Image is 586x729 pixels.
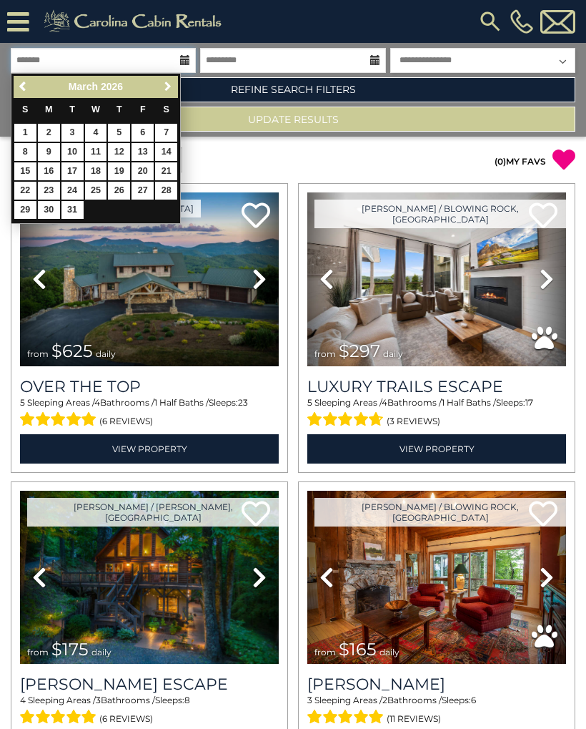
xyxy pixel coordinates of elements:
span: (6 reviews) [99,710,153,728]
h3: Azalea Hill [307,675,566,694]
span: $297 [339,341,380,361]
a: 4 [85,124,107,142]
a: 8 [14,143,36,161]
a: 20 [131,162,154,180]
a: Previous [15,78,33,96]
a: (0)MY FAVS [495,156,546,167]
a: 26 [108,182,130,200]
span: daily [383,348,403,359]
span: 1 Half Baths / [154,397,209,408]
div: Sleeping Areas / Bathrooms / Sleeps: [307,396,566,431]
a: 19 [108,162,130,180]
img: search-regular.svg [477,9,503,34]
span: 3 [96,695,101,705]
a: View Property [307,434,566,464]
img: thumbnail_167153549.jpeg [20,192,279,366]
a: Over The Top [20,377,279,396]
span: 2 [382,695,387,705]
a: 6 [131,124,154,142]
span: $175 [51,639,89,660]
span: 4 [94,397,100,408]
span: from [27,348,49,359]
a: 29 [14,201,36,219]
span: $625 [51,341,93,361]
span: Thursday [116,104,122,114]
span: Wednesday [91,104,100,114]
a: View Property [20,434,279,464]
span: daily [379,647,399,657]
a: Refine Search Filters [11,77,575,102]
img: Khaki-logo.png [36,7,234,36]
span: 3 [307,695,312,705]
a: 23 [38,182,60,200]
span: 23 [238,397,248,408]
img: thumbnail_168627805.jpeg [20,491,279,665]
div: Sleeping Areas / Bathrooms / Sleeps: [20,396,279,431]
a: [PERSON_NAME] [307,675,566,694]
a: 16 [38,162,60,180]
a: 24 [61,182,84,200]
span: 8 [184,695,190,705]
a: 1 [14,124,36,142]
span: from [314,647,336,657]
span: Saturday [164,104,169,114]
span: from [27,647,49,657]
span: from [314,348,336,359]
span: (11 reviews) [387,710,441,728]
a: 13 [131,143,154,161]
span: 4 [382,397,387,408]
h3: Todd Escape [20,675,279,694]
a: 17 [61,162,84,180]
a: 7 [155,124,177,142]
span: 1 Half Baths / [442,397,496,408]
a: 22 [14,182,36,200]
span: Monday [45,104,53,114]
a: 31 [61,201,84,219]
span: 4 [20,695,26,705]
a: 12 [108,143,130,161]
a: Next [159,78,177,96]
a: [PERSON_NAME] / Blowing Rock, [GEOGRAPHIC_DATA] [314,200,566,228]
a: 10 [61,143,84,161]
a: 25 [85,182,107,200]
span: daily [91,647,111,657]
a: 30 [38,201,60,219]
span: Sunday [22,104,28,114]
a: 28 [155,182,177,200]
img: thumbnail_163277858.jpeg [307,491,566,665]
a: 11 [85,143,107,161]
span: (3 reviews) [387,412,440,431]
div: Sleeping Areas / Bathrooms / Sleeps: [307,694,566,728]
span: 2026 [101,81,123,92]
a: 9 [38,143,60,161]
a: 18 [85,162,107,180]
span: Previous [18,81,29,92]
span: 17 [525,397,533,408]
a: [PERSON_NAME] Escape [20,675,279,694]
img: thumbnail_168695581.jpeg [307,192,566,366]
span: 5 [20,397,25,408]
a: 14 [155,143,177,161]
button: Update Results [11,107,575,132]
a: 2 [38,124,60,142]
a: 5 [108,124,130,142]
a: [PERSON_NAME] / Blowing Rock, [GEOGRAPHIC_DATA] [314,498,566,527]
span: Tuesday [69,104,75,114]
a: 3 [61,124,84,142]
span: ( ) [495,156,506,167]
span: 5 [307,397,312,408]
a: Luxury Trails Escape [307,377,566,396]
span: Next [162,81,174,92]
span: March [69,81,98,92]
span: $165 [339,639,377,660]
a: 15 [14,162,36,180]
a: [PHONE_NUMBER] [507,9,537,34]
a: 21 [155,162,177,180]
span: daily [96,348,116,359]
span: 6 [471,695,476,705]
a: 27 [131,182,154,200]
a: Add to favorites [242,201,270,232]
span: 0 [497,156,503,167]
